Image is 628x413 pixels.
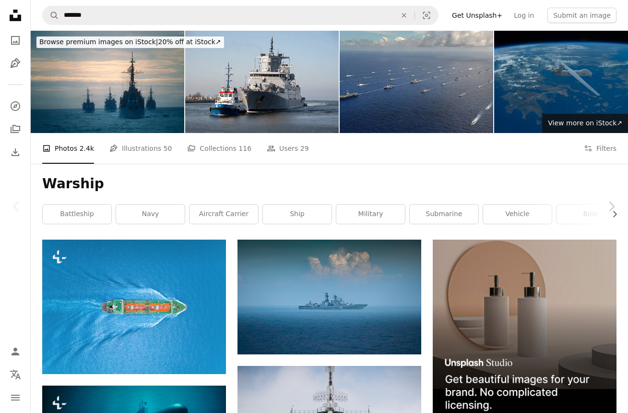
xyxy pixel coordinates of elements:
[116,205,185,224] a: navy
[393,6,415,24] button: Clear
[164,143,172,154] span: 50
[42,240,226,374] img: Aerial top view Oil ship tanker or LPG tanker transportation oil from refinery on the sea.
[6,120,25,139] a: Collections
[237,292,421,301] a: A large ship in the middle of the ocean
[42,303,226,311] a: Aerial top view Oil ship tanker or LPG tanker transportation oil from refinery on the sea.
[594,160,628,253] a: Next
[267,133,309,164] a: Users 29
[6,31,25,50] a: Photos
[548,119,622,127] span: View more on iStock ↗
[109,133,172,164] a: Illustrations 50
[508,8,540,23] a: Log in
[263,205,332,224] a: ship
[300,143,309,154] span: 29
[557,205,625,224] a: boat
[39,38,158,46] span: Browse premium images on iStock |
[547,8,616,23] button: Submit an image
[336,205,405,224] a: military
[584,133,616,164] button: Filters
[410,205,478,224] a: submarine
[6,365,25,384] button: Language
[42,175,616,193] h1: Warship
[446,8,508,23] a: Get Unsplash+
[6,388,25,407] button: Menu
[43,6,59,24] button: Search Unsplash
[237,240,421,354] img: A large ship in the middle of the ocean
[42,6,438,25] form: Find visuals sitewide
[6,97,25,116] a: Explore
[43,205,111,224] a: battleship
[542,114,628,133] a: View more on iStock↗
[39,38,221,46] span: 20% off at iStock ↗
[31,31,230,54] a: Browse premium images on iStock|20% off at iStock↗
[6,342,25,361] a: Log in / Sign up
[31,31,184,133] img: Warships
[6,143,25,162] a: Download History
[6,54,25,73] a: Illustrations
[190,205,258,224] a: aircraft carrier
[238,143,251,154] span: 116
[185,31,339,133] img: German Navy Ship
[483,205,552,224] a: vehicle
[415,6,438,24] button: Visual search
[340,31,493,133] img: Sea Power
[187,133,251,164] a: Collections 116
